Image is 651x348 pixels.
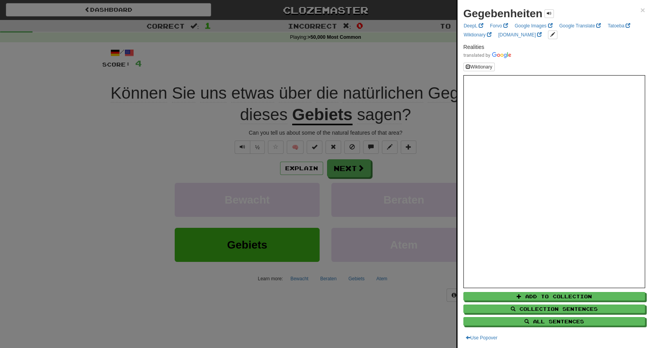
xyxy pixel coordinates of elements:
[463,44,485,50] span: Realities
[640,5,645,14] span: ×
[463,334,500,342] button: Use Popover
[512,22,555,30] a: Google Images
[496,31,544,39] a: [DOMAIN_NAME]
[463,292,645,301] button: Add to Collection
[461,22,486,30] a: DeepL
[557,22,604,30] a: Google Translate
[461,31,494,39] a: Wiktionary
[605,22,633,30] a: Tatoeba
[548,31,557,39] button: edit links
[463,7,542,20] strong: Gegebenheiten
[463,52,511,58] img: Color short
[640,6,645,14] button: Close
[463,63,495,71] button: Wiktionary
[463,305,645,313] button: Collection Sentences
[488,22,510,30] a: Forvo
[463,317,645,326] button: All Sentences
